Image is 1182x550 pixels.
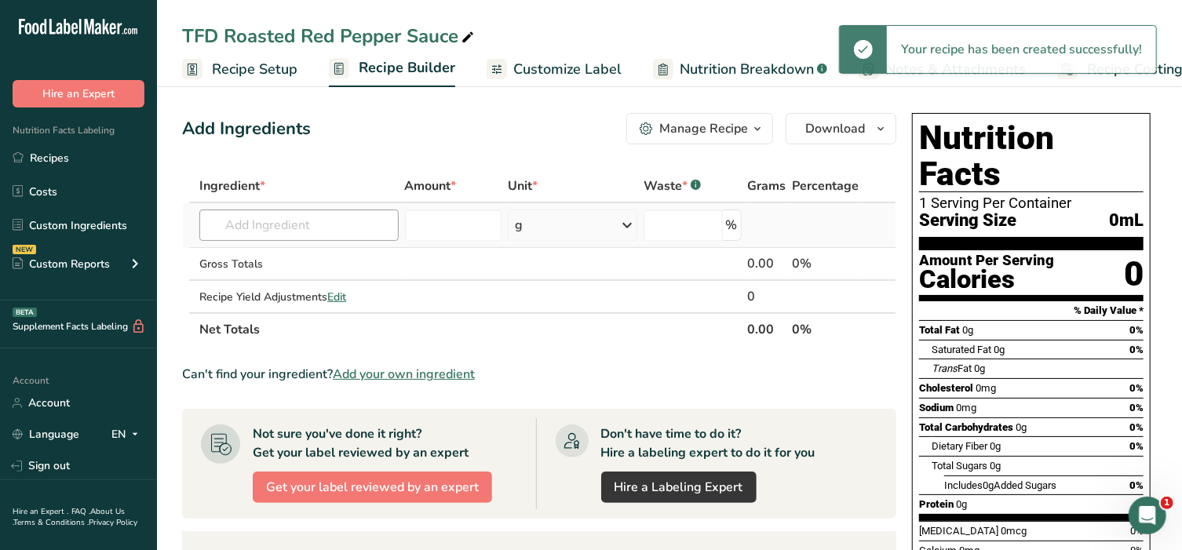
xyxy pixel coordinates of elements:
[932,362,972,374] span: Fat
[196,312,745,345] th: Net Totals
[793,177,859,195] span: Percentage
[13,308,37,317] div: BETA
[1001,525,1027,537] span: 0mcg
[266,478,479,497] span: Get your label reviewed by an expert
[1161,497,1173,509] span: 1
[13,80,144,107] button: Hire an Expert
[1130,525,1144,537] span: 0%
[659,119,748,138] div: Manage Recipe
[887,26,1156,73] div: Your recipe has been created successfully!
[974,362,985,374] span: 0g
[182,22,477,50] div: TFD Roasted Red Pepper Sauce
[199,177,265,195] span: Ingredient
[71,506,90,517] a: FAQ .
[680,59,814,80] span: Nutrition Breakdown
[1129,479,1144,491] span: 0%
[1129,497,1166,534] iframe: Intercom live chat
[1129,382,1144,394] span: 0%
[919,120,1144,192] h1: Nutrition Facts
[13,506,68,517] a: Hire an Expert .
[111,425,144,444] div: EN
[932,344,991,355] span: Saturated Fat
[990,460,1001,472] span: 0g
[919,421,1013,433] span: Total Carbohydrates
[601,472,757,503] a: Hire a Labeling Expert
[1129,402,1144,413] span: 0%
[790,312,863,345] th: 0%
[601,424,815,462] div: Don't have time to do it? Hire a labeling expert to do it for you
[182,365,896,384] div: Can't find your ingredient?
[1129,440,1144,452] span: 0%
[653,52,827,87] a: Nutrition Breakdown
[199,256,399,272] div: Gross Totals
[956,498,967,510] span: 0g
[1129,324,1144,336] span: 0%
[748,254,786,273] div: 0.00
[89,517,137,528] a: Privacy Policy
[976,382,996,394] span: 0mg
[253,472,492,503] button: Get your label reviewed by an expert
[513,59,622,80] span: Customize Label
[182,116,311,142] div: Add Ingredients
[932,460,987,472] span: Total Sugars
[644,177,701,195] div: Waste
[932,440,987,452] span: Dietary Fiber
[919,525,998,537] span: [MEDICAL_DATA]
[962,324,973,336] span: 0g
[199,209,399,241] input: Add Ingredient
[805,119,865,138] span: Download
[1129,421,1144,433] span: 0%
[983,479,994,491] span: 0g
[487,52,622,87] a: Customize Label
[919,268,1054,291] div: Calories
[13,256,110,272] div: Custom Reports
[1016,421,1027,433] span: 0g
[919,382,973,394] span: Cholesterol
[919,324,960,336] span: Total Fat
[793,254,859,273] div: 0%
[1124,253,1144,295] div: 0
[626,113,773,144] button: Manage Recipe
[956,402,976,413] span: 0mg
[13,245,36,254] div: NEW
[212,59,297,80] span: Recipe Setup
[182,52,297,87] a: Recipe Setup
[13,421,79,448] a: Language
[13,506,125,528] a: About Us .
[405,177,457,195] span: Amount
[919,253,1054,268] div: Amount Per Serving
[13,517,89,528] a: Terms & Conditions .
[919,195,1144,211] div: 1 Serving Per Container
[944,479,1056,491] span: Includes Added Sugars
[919,211,1016,231] span: Serving Size
[748,177,786,195] span: Grams
[329,50,455,88] a: Recipe Builder
[1109,211,1144,231] span: 0mL
[327,290,346,304] span: Edit
[919,301,1144,320] section: % Daily Value *
[199,289,399,305] div: Recipe Yield Adjustments
[508,177,538,195] span: Unit
[359,57,455,78] span: Recipe Builder
[1129,344,1144,355] span: 0%
[994,344,1005,355] span: 0g
[333,365,475,384] span: Add your own ingredient
[919,402,954,413] span: Sodium
[932,362,958,374] i: Trans
[748,287,786,306] div: 0
[919,498,954,510] span: Protein
[253,424,469,462] div: Not sure you've done it right? Get your label reviewed by an expert
[515,216,523,235] div: g
[745,312,790,345] th: 0.00
[990,440,1001,452] span: 0g
[786,113,896,144] button: Download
